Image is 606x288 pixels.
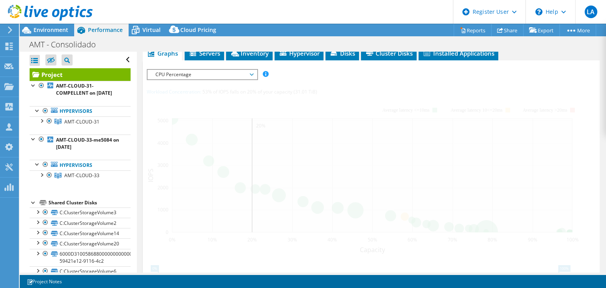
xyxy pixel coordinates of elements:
span: LA [585,6,597,18]
span: Virtual [142,26,161,34]
h1: AMT - Consolidado [26,40,108,49]
span: Disks [329,49,355,57]
span: Cluster Disks [365,49,413,57]
span: Performance [88,26,123,34]
span: CPU Percentage [151,70,253,79]
span: Cloud Pricing [180,26,216,34]
a: AMT-CLOUD-33 [30,170,131,181]
span: Inventory [230,49,269,57]
span: Installed Applications [423,49,494,57]
span: Hypervisor [279,49,320,57]
b: AMT-CLOUD-33-me5084 on [DATE] [56,137,119,150]
b: AMT-CLOUD-31-COMPELLENT on [DATE] [56,82,112,96]
a: C:ClusterStorageVolume6 [30,266,131,277]
a: C:ClusterStorageVolume3 [30,208,131,218]
span: AMT-CLOUD-33 [64,172,99,179]
div: Shared Cluster Disks [49,198,131,208]
a: Hypervisors [30,160,131,170]
a: Project Notes [21,277,67,286]
a: C:ClusterStorageVolume2 [30,218,131,228]
a: Project [30,68,131,81]
a: C:ClusterStorageVolume20 [30,238,131,249]
a: Hypervisors [30,106,131,116]
a: AMT-CLOUD-31 [30,116,131,127]
a: AMT-CLOUD-33-me5084 on [DATE] [30,135,131,152]
a: Reports [454,24,492,36]
a: Export [523,24,560,36]
a: Share [491,24,524,36]
a: 6000D310058688000000000000000008-59421e12-9116-4c2 [30,249,131,266]
svg: \n [535,8,542,15]
span: Environment [34,26,68,34]
span: AMT-CLOUD-31 [64,118,99,125]
a: AMT-CLOUD-31-COMPELLENT on [DATE] [30,81,131,98]
span: Servers [189,49,220,57]
a: More [559,24,596,36]
a: C:ClusterStorageVolume14 [30,228,131,238]
span: Graphs [147,49,178,57]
